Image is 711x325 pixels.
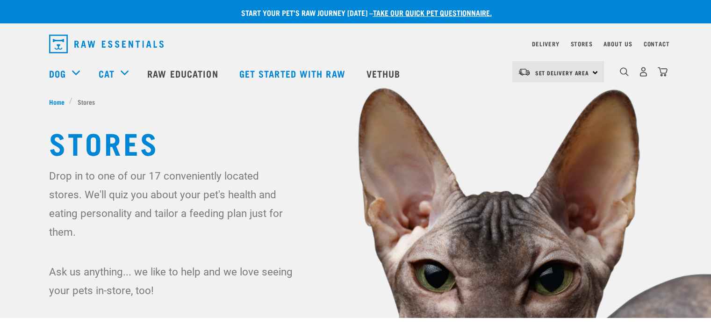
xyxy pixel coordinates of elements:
a: take our quick pet questionnaire. [373,10,492,14]
h1: Stores [49,125,662,159]
nav: breadcrumbs [49,97,662,107]
a: Raw Education [138,55,230,92]
a: Get started with Raw [230,55,357,92]
span: Home [49,97,65,107]
a: Home [49,97,70,107]
img: van-moving.png [518,68,531,76]
span: Set Delivery Area [535,71,589,74]
a: Delivery [532,42,559,45]
a: Dog [49,66,66,80]
a: Contact [644,42,670,45]
p: Drop in to one of our 17 conveniently located stores. We'll quiz you about your pet's health and ... [49,166,294,241]
a: About Us [603,42,632,45]
a: Cat [99,66,115,80]
a: Stores [571,42,593,45]
p: Ask us anything... we like to help and we love seeing your pets in-store, too! [49,262,294,300]
img: Raw Essentials Logo [49,35,164,53]
a: Vethub [357,55,412,92]
nav: dropdown navigation [42,31,670,57]
img: user.png [639,67,648,77]
img: home-icon-1@2x.png [620,67,629,76]
img: home-icon@2x.png [658,67,668,77]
